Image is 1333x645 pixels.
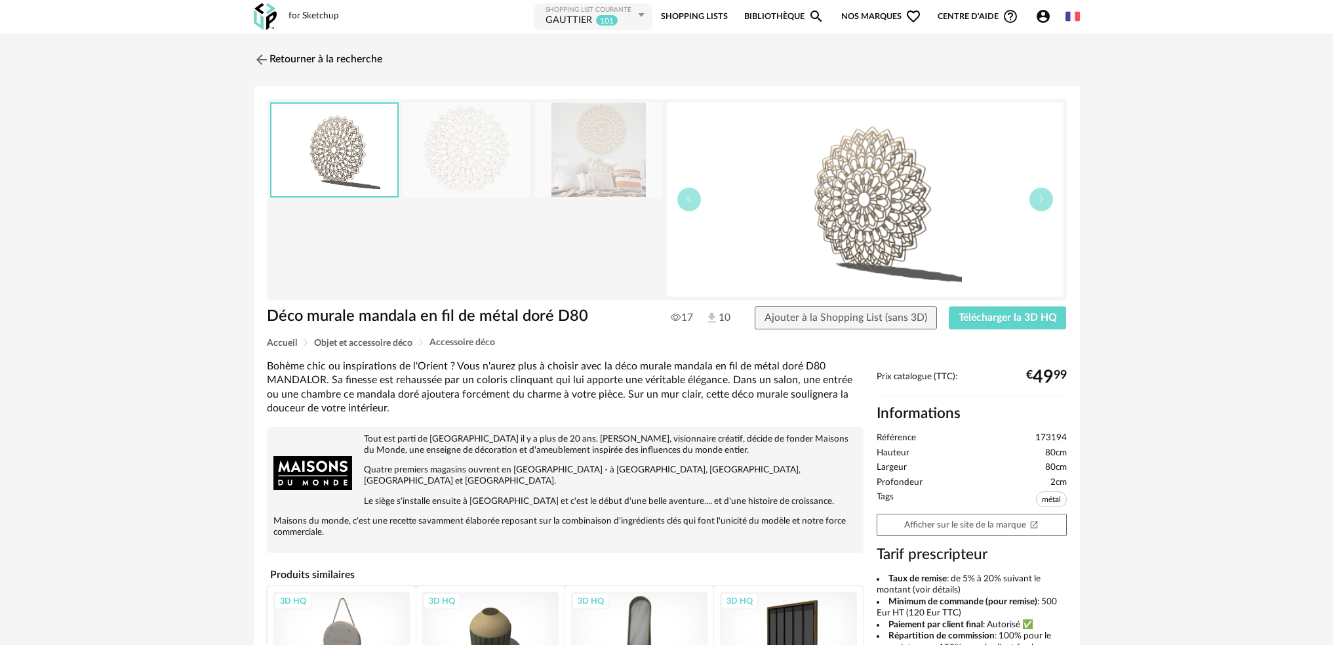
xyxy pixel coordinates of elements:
[705,311,730,325] span: 10
[267,338,1067,348] div: Breadcrumb
[546,14,592,28] div: GAUTTIER
[271,104,397,196] img: thumbnail.png
[808,9,824,24] span: Magnify icon
[1035,9,1051,24] span: Account Circle icon
[841,2,921,31] span: Nos marques
[905,9,921,24] span: Heart Outline icon
[755,306,937,330] button: Ajouter à la Shopping List (sans 3D)
[572,593,610,610] div: 3D HQ
[877,619,1067,631] li: : Autorisé ✅
[267,339,297,348] span: Accueil
[765,312,927,323] span: Ajouter à la Shopping List (sans 3D)
[429,338,495,347] span: Accessoire déco
[877,371,1067,396] div: Prix catalogue (TTC):
[721,593,759,610] div: 3D HQ
[705,311,719,325] img: Téléchargements
[938,9,1018,24] span: Centre d'aideHelp Circle Outline icon
[1045,447,1067,459] span: 80cm
[273,434,352,512] img: brand logo
[1045,462,1067,474] span: 80cm
[403,103,530,197] img: deco-murale-mandala-en-fil-de-metal-dore-d80-1000-15-10-173194_1.jpg
[877,491,894,510] span: Tags
[877,447,909,459] span: Hauteur
[667,102,1064,297] img: thumbnail.png
[254,45,382,74] a: Retourner à la recherche
[888,620,983,629] b: Paiement par client final
[274,593,312,610] div: 3D HQ
[595,14,618,26] sup: 101
[1026,372,1067,383] div: € 99
[877,477,923,489] span: Profondeur
[1033,372,1054,383] span: 49
[959,312,1057,323] span: Télécharger la 3D HQ
[314,339,412,348] span: Objet et accessoire déco
[877,432,916,444] span: Référence
[1035,9,1057,24] span: Account Circle icon
[1065,9,1080,24] img: fr
[273,516,857,538] p: Maisons du monde, c'est une recette savamment élaborée reposant sur la combinaison d'ingrédients ...
[671,311,693,324] span: 17
[877,573,1067,596] li: : de 5% à 20% suivant le montant (voir détails)
[744,2,824,31] a: BibliothèqueMagnify icon
[888,631,995,640] b: Répartition de commission
[1003,9,1018,24] span: Help Circle Outline icon
[1050,477,1067,489] span: 2cm
[288,10,339,22] div: for Sketchup
[888,597,1037,606] b: Minimum de commande (pour remise)
[949,306,1067,330] button: Télécharger la 3D HQ
[535,103,662,197] img: deco-murale-mandala-en-fil-de-metal-dore-d80-1000-15-10-173194_3.jpg
[1035,432,1067,444] span: 173194
[1036,491,1067,507] span: métal
[267,306,593,327] h1: Déco murale mandala en fil de métal doré D80
[423,593,461,610] div: 3D HQ
[546,6,635,14] div: Shopping List courante
[877,462,907,474] span: Largeur
[877,596,1067,619] li: : 500 Eur HT (120 Eur TTC)
[254,3,277,30] img: OXP
[877,545,1067,564] h3: Tarif prescripteur
[661,2,728,31] a: Shopping Lists
[888,574,947,583] b: Taux de remise
[267,565,864,585] h4: Produits similaires
[254,52,269,68] img: svg+xml;base64,PHN2ZyB3aWR0aD0iMjQiIGhlaWdodD0iMjQiIHZpZXdCb3g9IjAgMCAyNCAyNCIgZmlsbD0ibm9uZSIgeG...
[877,404,1067,423] h2: Informations
[273,465,857,487] p: Quatre premiers magasins ouvrent en [GEOGRAPHIC_DATA] - à [GEOGRAPHIC_DATA], [GEOGRAPHIC_DATA], [...
[273,434,857,456] p: Tout est parti de [GEOGRAPHIC_DATA] il y a plus de 20 ans. [PERSON_NAME], visionnaire créatif, dé...
[267,360,864,415] div: Bohème chic ou inspirations de l'Orient ? Vous n'aurez plus à choisir avec la déco murale mandala...
[273,496,857,507] p: Le siège s'installe ensuite à [GEOGRAPHIC_DATA] et c'est le début d'une belle aventure.... et d'u...
[877,514,1067,537] a: Afficher sur le site de la marqueOpen In New icon
[1029,520,1039,529] span: Open In New icon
